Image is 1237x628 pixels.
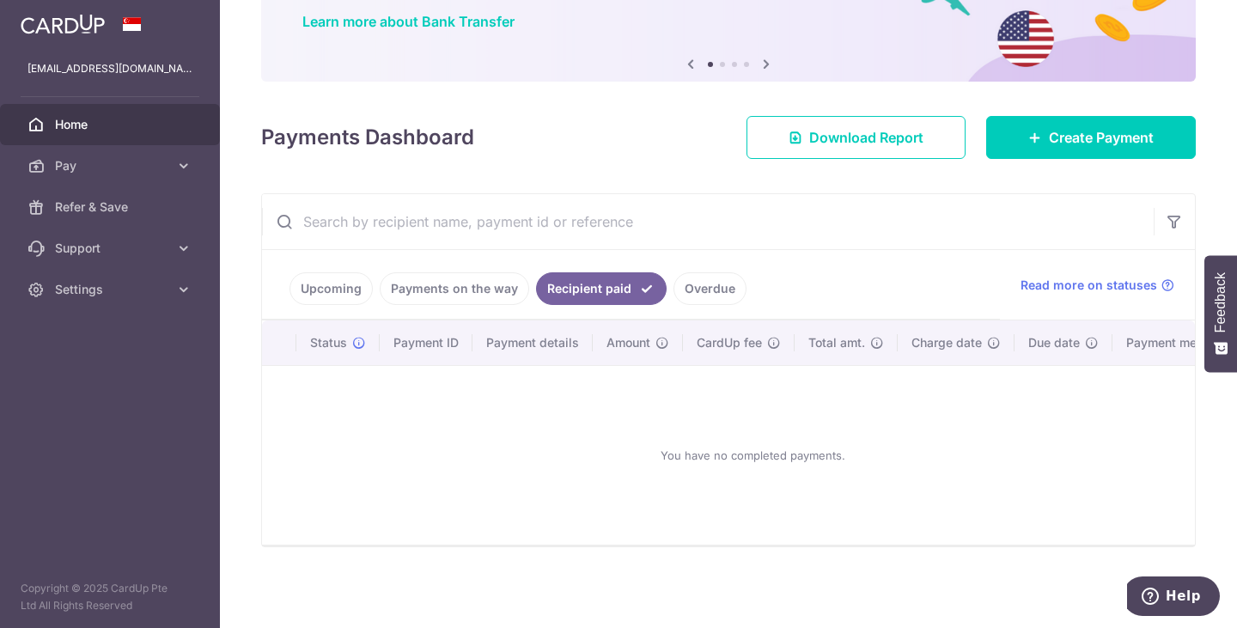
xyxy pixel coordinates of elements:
[1021,277,1174,294] a: Read more on statuses
[536,272,667,305] a: Recipient paid
[1028,334,1080,351] span: Due date
[302,13,515,30] a: Learn more about Bank Transfer
[809,127,923,148] span: Download Report
[27,60,192,77] p: [EMAIL_ADDRESS][DOMAIN_NAME]
[289,272,373,305] a: Upcoming
[55,116,168,133] span: Home
[380,272,529,305] a: Payments on the way
[55,157,168,174] span: Pay
[261,122,474,153] h4: Payments Dashboard
[1204,255,1237,372] button: Feedback - Show survey
[262,194,1154,249] input: Search by recipient name, payment id or reference
[1021,277,1157,294] span: Read more on statuses
[1049,127,1154,148] span: Create Payment
[472,320,593,365] th: Payment details
[21,14,105,34] img: CardUp
[986,116,1196,159] a: Create Payment
[808,334,865,351] span: Total amt.
[310,334,347,351] span: Status
[1127,576,1220,619] iframe: Opens a widget where you can find more information
[746,116,966,159] a: Download Report
[55,281,168,298] span: Settings
[697,334,762,351] span: CardUp fee
[55,198,168,216] span: Refer & Save
[55,240,168,257] span: Support
[606,334,650,351] span: Amount
[380,320,472,365] th: Payment ID
[911,334,982,351] span: Charge date
[1213,272,1228,332] span: Feedback
[283,380,1222,531] div: You have no completed payments.
[673,272,746,305] a: Overdue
